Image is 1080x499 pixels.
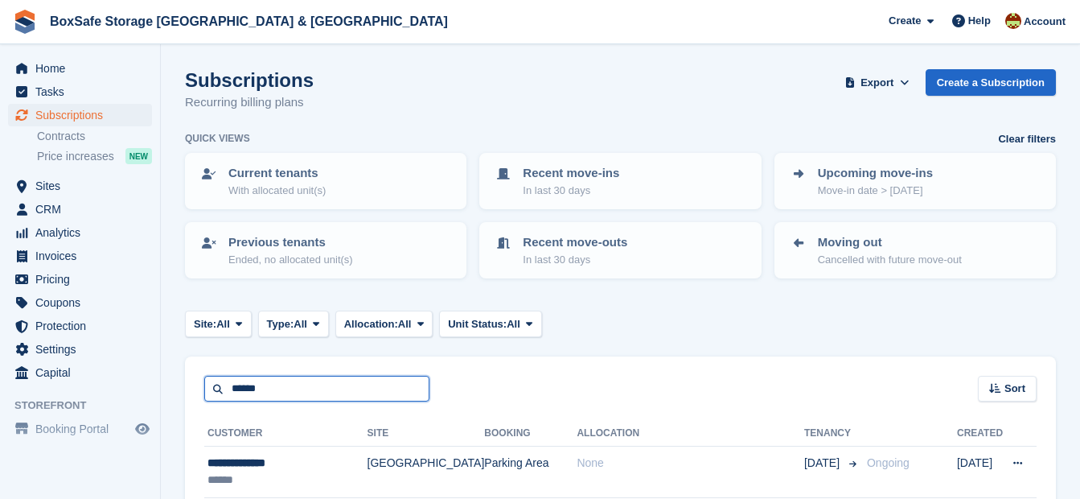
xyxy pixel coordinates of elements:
th: Tenancy [804,421,860,447]
a: menu [8,80,152,103]
th: Created [957,421,1003,447]
a: menu [8,361,152,384]
p: Recurring billing plans [185,93,314,112]
span: CRM [35,198,132,221]
p: Previous tenants [228,233,353,252]
th: Customer [204,421,368,447]
span: All [216,316,230,332]
div: NEW [125,148,152,164]
td: [DATE] [957,447,1003,498]
p: Ended, no allocated unit(s) [228,252,353,268]
span: Settings [35,338,132,361]
a: menu [8,268,152,291]
span: Create [889,13,921,29]
a: Moving out Cancelled with future move-out [776,224,1054,277]
span: Tasks [35,80,132,103]
p: With allocated unit(s) [228,183,326,199]
p: Upcoming move-ins [818,164,933,183]
p: Recent move-outs [523,233,627,252]
a: menu [8,291,152,314]
p: Recent move-ins [523,164,619,183]
a: Previous tenants Ended, no allocated unit(s) [187,224,465,277]
a: menu [8,198,152,221]
div: None [577,455,804,472]
img: Kim [1005,13,1021,29]
span: Account [1024,14,1066,30]
a: Current tenants With allocated unit(s) [187,155,465,208]
h6: Quick views [185,131,250,146]
button: Type: All [258,311,329,337]
span: Type: [267,316,294,332]
span: Ongoing [867,456,910,469]
a: Contracts [37,129,152,144]
td: [GEOGRAPHIC_DATA] [368,447,485,498]
span: Export [860,75,893,91]
span: Invoices [35,245,132,267]
a: Upcoming move-ins Move-in date > [DATE] [776,155,1054,208]
a: menu [8,57,152,80]
a: Preview store [133,419,152,439]
td: Parking Area [484,447,577,498]
p: Moving out [818,233,962,252]
button: Site: All [185,311,252,337]
p: Move-in date > [DATE] [818,183,933,199]
img: stora-icon-8386f47178a22dfd0bd8f6a31ec36ba5ce8667c1dd55bd0f319d3a0aa187defe.svg [13,10,37,34]
a: Recent move-outs In last 30 days [481,224,759,277]
a: menu [8,245,152,267]
h1: Subscriptions [185,69,314,91]
span: All [398,316,412,332]
span: Capital [35,361,132,384]
span: Home [35,57,132,80]
a: Create a Subscription [926,69,1056,96]
a: menu [8,418,152,440]
p: Cancelled with future move-out [818,252,962,268]
span: Sort [1004,381,1025,397]
a: menu [8,221,152,244]
span: Sites [35,175,132,197]
a: Recent move-ins In last 30 days [481,155,759,208]
span: Allocation: [344,316,398,332]
span: Storefront [14,398,160,414]
span: Pricing [35,268,132,291]
p: In last 30 days [523,252,627,268]
p: Current tenants [228,164,326,183]
a: menu [8,104,152,126]
span: All [507,316,520,332]
a: BoxSafe Storage [GEOGRAPHIC_DATA] & [GEOGRAPHIC_DATA] [43,8,454,35]
span: Analytics [35,221,132,244]
span: Help [968,13,991,29]
span: Unit Status: [448,316,507,332]
span: Coupons [35,291,132,314]
th: Allocation [577,421,804,447]
a: Price increases NEW [37,147,152,165]
span: Price increases [37,149,114,164]
th: Booking [484,421,577,447]
th: Site [368,421,485,447]
a: Clear filters [998,131,1056,147]
a: menu [8,315,152,337]
span: Site: [194,316,216,332]
a: menu [8,175,152,197]
span: Booking Portal [35,418,132,440]
button: Unit Status: All [439,311,541,337]
span: Subscriptions [35,104,132,126]
button: Allocation: All [335,311,433,337]
button: Export [842,69,913,96]
span: Protection [35,315,132,337]
span: [DATE] [804,455,843,472]
a: menu [8,338,152,361]
p: In last 30 days [523,183,619,199]
span: All [294,316,307,332]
